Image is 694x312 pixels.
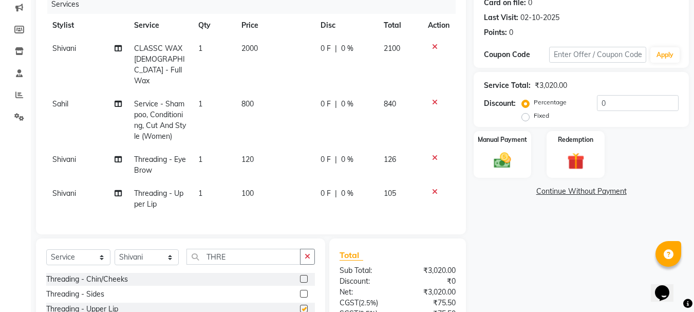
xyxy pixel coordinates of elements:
[186,249,301,265] input: Search or Scan
[422,14,456,37] th: Action
[52,189,76,198] span: Shivani
[534,98,567,107] label: Percentage
[384,44,400,53] span: 2100
[484,80,531,91] div: Service Total:
[241,189,254,198] span: 100
[128,14,192,37] th: Service
[241,99,254,108] span: 800
[398,265,463,276] div: ₹3,020.00
[340,250,363,261] span: Total
[384,99,396,108] span: 840
[335,43,337,54] span: |
[484,12,518,23] div: Last Visit:
[235,14,314,37] th: Price
[478,135,527,144] label: Manual Payment
[46,14,128,37] th: Stylist
[52,155,76,164] span: Shivani
[198,99,202,108] span: 1
[335,188,337,199] span: |
[341,43,353,54] span: 0 %
[198,189,202,198] span: 1
[398,298,463,308] div: ₹75.50
[134,44,185,85] span: CLASSC WAX [DEMOGRAPHIC_DATA] - Full Wax
[134,99,186,141] span: Service - Shampoo, Conditioning, Cut And Style (Women)
[321,43,331,54] span: 0 F
[192,14,235,37] th: Qty
[384,189,396,198] span: 105
[378,14,422,37] th: Total
[46,289,104,300] div: Threading - Sides
[558,135,593,144] label: Redemption
[52,99,68,108] span: Sahil
[340,298,359,307] span: CGST
[321,99,331,109] span: 0 F
[361,299,376,307] span: 2.5%
[520,12,559,23] div: 02-10-2025
[321,188,331,199] span: 0 F
[384,155,396,164] span: 126
[332,276,398,287] div: Discount:
[651,271,684,302] iframe: chat widget
[52,44,76,53] span: Shivani
[341,154,353,165] span: 0 %
[484,98,516,109] div: Discount:
[241,44,258,53] span: 2000
[650,47,680,63] button: Apply
[398,276,463,287] div: ₹0
[198,155,202,164] span: 1
[46,274,128,285] div: Threading - Chin/Cheeks
[241,155,254,164] span: 120
[534,111,549,120] label: Fixed
[509,27,513,38] div: 0
[476,186,687,197] a: Continue Without Payment
[335,99,337,109] span: |
[341,188,353,199] span: 0 %
[341,99,353,109] span: 0 %
[332,265,398,276] div: Sub Total:
[398,287,463,298] div: ₹3,020.00
[198,44,202,53] span: 1
[484,27,507,38] div: Points:
[549,47,646,63] input: Enter Offer / Coupon Code
[484,49,549,60] div: Coupon Code
[332,287,398,298] div: Net:
[562,151,590,172] img: _gift.svg
[535,80,567,91] div: ₹3,020.00
[335,154,337,165] span: |
[134,189,183,209] span: Threading - Upper Lip
[321,154,331,165] span: 0 F
[489,151,516,170] img: _cash.svg
[332,298,398,308] div: ( )
[134,155,186,175] span: Threading - Eye Brow
[314,14,378,37] th: Disc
